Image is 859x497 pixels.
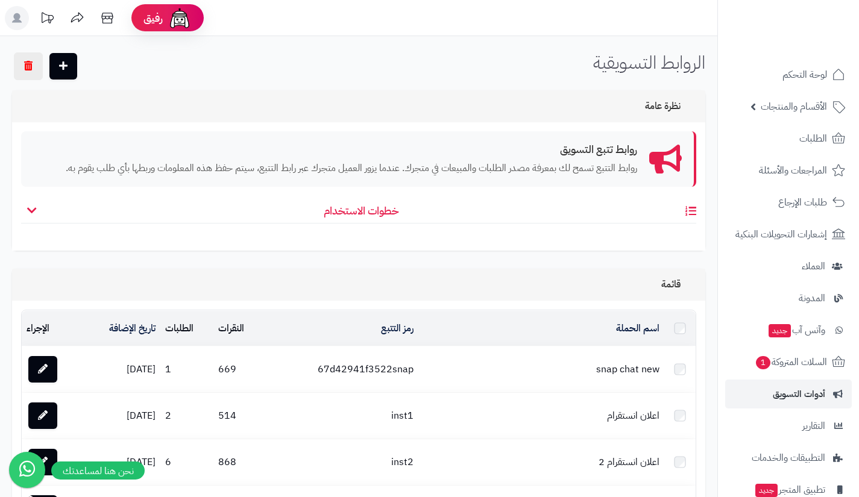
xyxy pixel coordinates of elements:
span: أدوات التسويق [773,386,825,402]
h3: قائمة [661,279,693,290]
td: 6 [160,439,214,485]
td: 514 [213,393,269,439]
td: 1 [160,346,214,392]
a: وآتس آبجديد [725,316,852,345]
span: إشعارات التحويلات البنكية [735,226,827,243]
td: 2 [160,393,214,439]
a: اسم الحملة [606,321,660,336]
a: العملاء [725,252,852,281]
span: طلبات الإرجاع [778,194,827,211]
span: وآتس آب [767,322,825,339]
td: النقرات [213,311,269,346]
td: الطلبات [160,311,214,346]
a: المراجعات والأسئلة [725,156,852,185]
span: التقارير [802,417,825,434]
a: تاريخ الإضافة [109,321,156,336]
a: إشعارات التحويلات البنكية [725,220,852,249]
td: snap chat new [418,346,664,392]
td: inst2 [269,439,418,485]
span: التطبيقات والخدمات [752,449,825,466]
td: inst1 [269,393,418,439]
td: اعلان انستقرام 2 [418,439,664,485]
td: [DATE] [81,346,160,392]
span: جديد [755,484,778,497]
a: لوحة التحكم [725,60,852,89]
span: السلات المتروكة [755,354,827,370]
span: المراجعات والأسئلة [759,162,827,179]
span: العملاء [802,258,825,275]
td: [DATE] [81,393,160,439]
a: السلات المتروكة1 [725,348,852,377]
a: التطبيقات والخدمات [725,443,852,472]
td: 67d42941f3522snap [269,346,418,392]
td: اعلان انستقرام [418,393,664,439]
h3: نظرة عامة [645,101,693,112]
span: لوحة التحكم [782,66,827,83]
h1: الروابط التسويقية [593,52,705,72]
a: رمز التتبع [381,321,414,336]
p: روابط التتبع تسمح لك بمعرفة مصدر الطلبات والمبيعات في متجرك. عندما يزور العميل متجرك عبر رابط الت... [33,161,637,175]
a: تحديثات المنصة [32,6,62,33]
img: ai-face.png [168,6,192,30]
span: جديد [769,324,791,337]
a: المدونة [725,284,852,313]
span: الطلبات [799,130,827,147]
h4: خطوات الاستخدام [21,205,696,223]
a: طلبات الإرجاع [725,188,852,217]
td: الإجراء [22,311,81,346]
span: رفيق [143,11,163,25]
a: الطلبات [725,124,852,153]
span: 1 [756,356,770,369]
h4: روابط تتبع التسويق [33,143,637,155]
a: أدوات التسويق [725,380,852,408]
a: التقارير [725,411,852,440]
span: المدونة [799,290,825,307]
td: 868 [213,439,269,485]
td: [DATE] [81,439,160,485]
td: 669 [213,346,269,392]
span: الأقسام والمنتجات [761,98,827,115]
